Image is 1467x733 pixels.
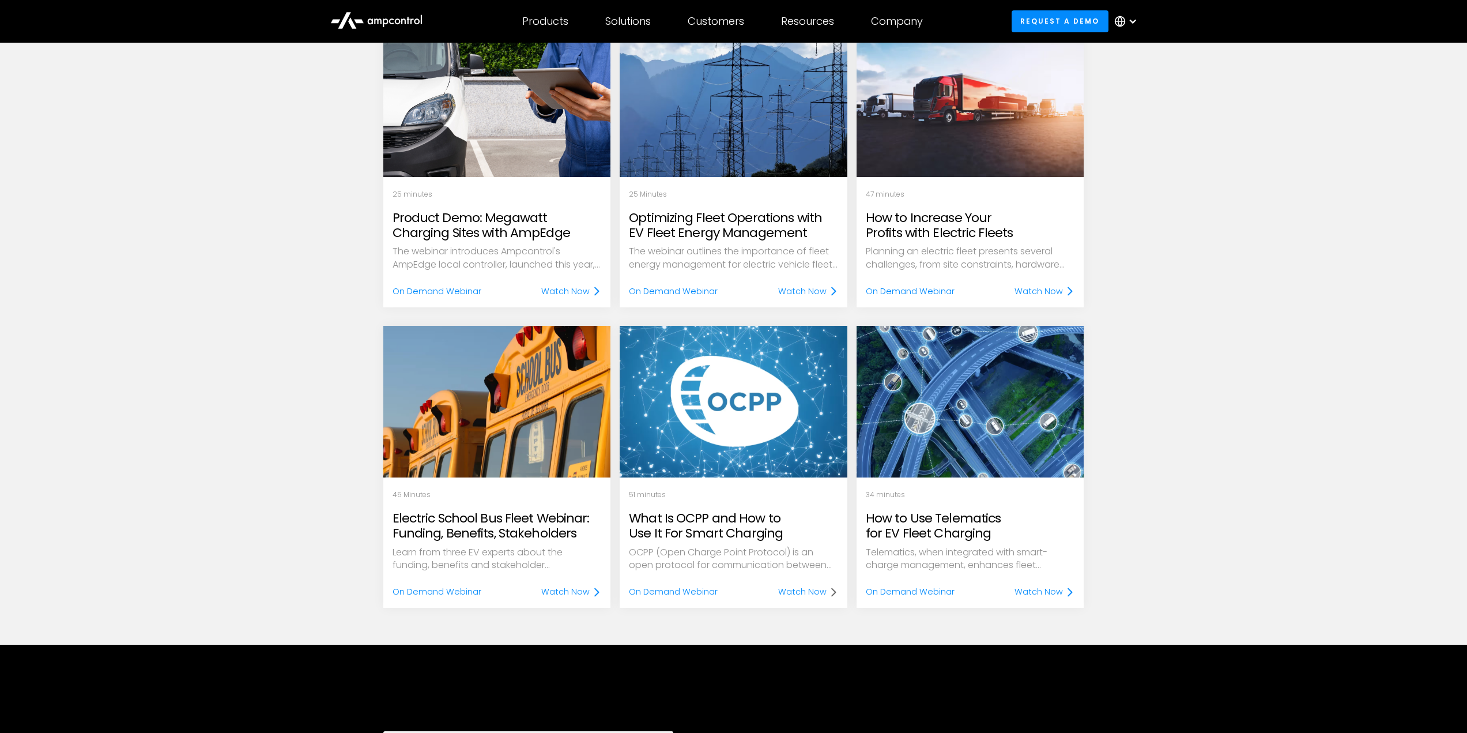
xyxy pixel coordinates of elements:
div: Watch Now [778,285,827,298]
div: Company [871,15,923,28]
div: Watch Now [541,285,590,298]
p: The webinar introduces Ampcontrol's AmpEdge local controller, launched this year, to address spec... [393,245,602,271]
h2: What Is OCPP and How to Use It For Smart Charging [629,511,838,542]
div: Products [522,15,568,28]
a: Watch Now [1015,285,1074,298]
div: Watch Now [778,585,827,598]
p: Learn from three EV experts about the funding, benefits and stakeholder involvement needed for yo... [393,546,602,572]
div: Watch Now [1015,585,1063,598]
div: Resources [781,15,834,28]
p: 45 Minutes [393,490,602,499]
img: Charged Up: Optimizing Electric Fleets with Energy Management [620,25,847,177]
div: On Demand Webinar [393,585,481,598]
div: On Demand Webinar [629,585,718,598]
div: On Demand Webinar [629,285,718,298]
h2: How to Use Telematics for EV Fleet Charging [866,511,1075,542]
div: Watch Now [1015,285,1063,298]
p: 34 minutes [866,490,1075,499]
a: Watch Now [778,285,838,298]
h2: How to Increase Your Profits with Electric Fleets [866,210,1075,241]
img: AmpEdge - local controller for EV fleet solutions and MW charging sites [383,25,611,177]
img: Webinar: What Is OCPP and How to Use It For Smart Charging [603,314,865,489]
p: Planning an electric fleet presents several challenges, from site constraints, hardware options, ... [866,245,1075,271]
p: OCPP (Open Charge Point Protocol) is an open protocol for communication between charging stations... [629,546,838,572]
p: 51 minutes [629,490,838,499]
h2: Product Demo: Megawatt Charging Sites with AmpEdge [393,210,602,241]
a: Request a demo [1012,10,1108,32]
div: On Demand Webinar [866,285,955,298]
p: The webinar outlines the importance of fleet energy management for electric vehicle fleet operati... [629,245,838,271]
p: 25 Minutes [629,190,838,199]
a: Watch Now [541,585,601,598]
img: Electric School Bus Fleet 101: Funding, Benefits and Stakeholder Involvement [383,326,611,478]
div: Solutions [605,15,651,28]
img: telematics in ev charging explained for fleets with ev charging expert [857,326,1084,478]
div: Customers [688,15,744,28]
h2: Optimizing Fleet Operations with EV Fleet Energy Management [629,210,838,241]
a: Watch Now [778,585,838,598]
p: Telematics, when integrated with smart-charge management, enhances fleet efficiency, reduces cost... [866,546,1075,572]
p: 25 minutes [393,190,602,199]
a: Watch Now [1015,585,1074,598]
img: How to Increase Your Profits with Electric Fleets [857,25,1084,177]
div: On Demand Webinar [393,285,481,298]
div: On Demand Webinar [866,585,955,598]
h2: Electric School Bus Fleet Webinar: Funding, Benefits, Stakeholders [393,511,602,542]
p: 47 minutes [866,190,1075,199]
a: Watch Now [541,285,601,298]
div: Watch Now [541,585,590,598]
